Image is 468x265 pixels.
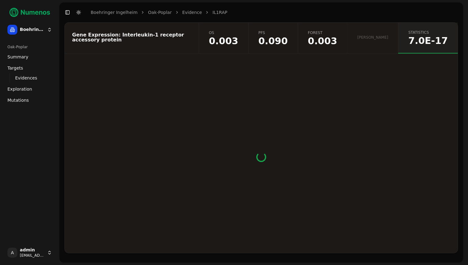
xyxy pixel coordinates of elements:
[5,22,54,37] button: Boehringer Ingelheim
[91,9,227,15] nav: breadcrumb
[199,23,248,53] a: os0.003
[209,36,238,46] span: 0.003
[298,23,347,53] a: forest0.003
[20,253,45,258] span: [EMAIL_ADDRESS]
[5,245,54,260] button: Aadmin[EMAIL_ADDRESS]
[258,30,288,35] span: pfs
[20,27,45,32] span: Boehringer Ingelheim
[7,54,28,60] span: Summary
[182,9,202,15] a: Evidence
[212,9,227,15] a: IL1RAP
[209,30,238,35] span: os
[7,248,17,258] span: A
[7,65,23,71] span: Targets
[258,36,288,46] span: 0.090
[5,5,54,20] img: Numenos
[308,30,337,35] span: forest
[74,8,83,17] button: Toggle Dark Mode
[5,42,54,52] div: Oak-Poplar
[408,36,448,45] span: 7.0E-17
[5,84,54,94] a: Exploration
[7,86,32,92] span: Exploration
[5,63,54,73] a: Targets
[91,9,137,15] a: Boehringer Ingelheim
[398,23,458,53] a: statistics7.0E-17
[15,75,37,81] span: Evidences
[5,52,54,62] a: Summary
[7,97,29,103] span: Mutations
[13,74,47,82] a: Evidences
[408,30,448,35] span: statistics
[72,32,189,42] div: Gene Expression: Interleukin-1 receptor accessory protein
[248,23,298,53] a: pfs0.090
[148,9,171,15] a: Oak-Poplar
[63,8,72,17] button: Toggle Sidebar
[308,36,337,46] span: 0.003
[5,95,54,105] a: Mutations
[20,247,45,253] span: admin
